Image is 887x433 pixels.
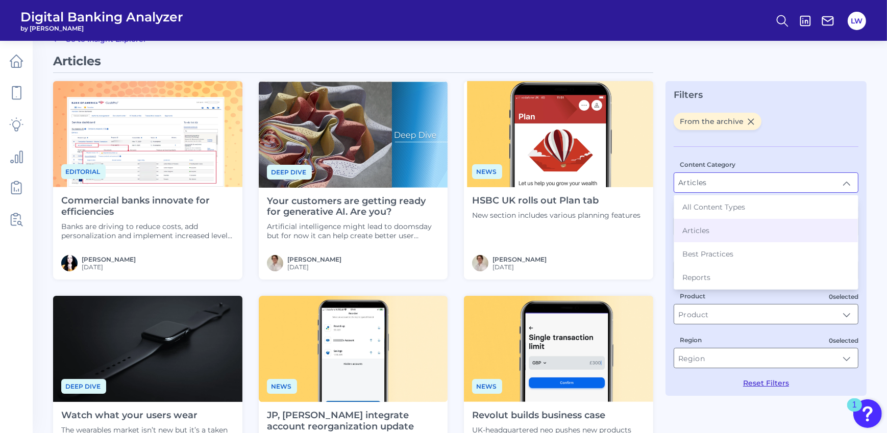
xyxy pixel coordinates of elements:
img: HSBCm.png [464,81,653,187]
span: All Content Types [682,202,745,212]
input: Region [674,348,858,368]
a: Deep dive [267,167,312,176]
button: Open Resource Center, 1 new notification [853,399,882,428]
img: MIchael McCaw [267,255,283,271]
h4: Commercial banks innovate for efficiencies [61,195,234,217]
h4: JP, [PERSON_NAME] integrate account reorganization update [267,410,440,432]
img: JPCHASE1366x768.png [259,296,448,402]
span: [DATE] [82,263,136,271]
span: Articles [682,226,709,235]
span: News [267,379,297,394]
span: Deep dive [61,379,106,394]
a: News [267,381,297,391]
h4: Your customers are getting ready for generative AI. Are you? [267,196,440,218]
span: [DATE] [492,263,547,271]
input: Product [674,304,858,324]
span: by [PERSON_NAME] [20,24,183,32]
p: Artificial intelligence might lead to doomsday but for now it can help create better user experie... [267,222,440,240]
label: Region [680,336,702,344]
h4: HSBC UK rolls out Plan tab [472,195,640,207]
span: Digital Banking Analyzer [20,9,183,24]
label: Product [680,292,705,300]
img: MIchael McCaw [472,255,488,271]
span: Editorial [61,164,106,179]
a: [PERSON_NAME] [287,256,341,263]
span: From the archive [674,113,761,130]
img: Revbus.png [464,296,653,402]
span: Best Practices [682,249,733,259]
label: Content Category [680,161,735,168]
span: [DATE] [287,263,341,271]
a: Deep dive [61,381,106,391]
img: Deep_Dive_-_Blue_background_and_large_devices.png [259,81,448,188]
a: [PERSON_NAME] [82,256,136,263]
span: Articles [53,54,101,68]
p: New section includes various planning features [472,211,640,220]
a: [PERSON_NAME] [492,256,547,263]
h4: Revolut builds business case [472,410,645,421]
img: cezar-sampaio-bFzhdm9zZp0-unsplash-1366x768.jpg [53,296,242,402]
a: News [472,166,502,176]
a: News [472,381,502,391]
div: 1 [852,405,857,418]
p: Banks are driving to reduce costs, add personalization and implement increased levels of self-ser... [61,222,234,240]
span: Deep dive [267,165,312,180]
h4: Watch what your users wear [61,410,234,421]
span: Filters [674,89,703,100]
span: News [472,164,502,179]
span: Reports [682,273,710,282]
img: jsypal-e1648503412846.jpg [61,255,78,271]
img: CashPro.png [53,81,242,187]
button: LW [848,12,866,30]
button: Reset Filters [743,378,789,388]
span: News [472,379,502,394]
a: Editorial [61,166,106,176]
